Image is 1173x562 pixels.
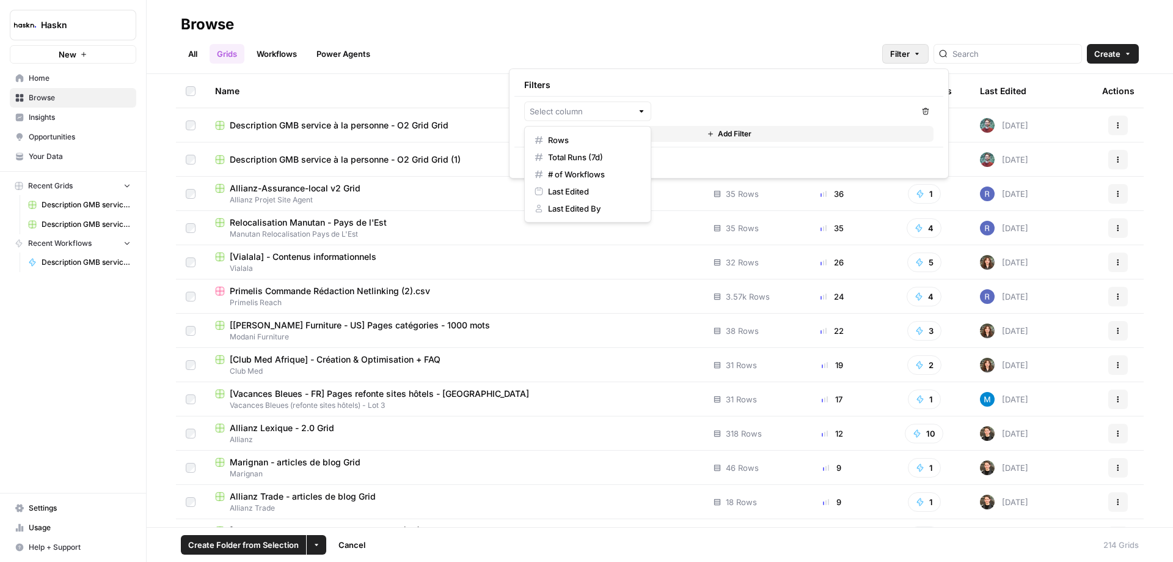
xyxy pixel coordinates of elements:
a: Relocalisation Manutan - Pays de l'EstManutan Relocalisation Pays de L'Est [215,216,694,240]
span: Add Filter [718,128,751,139]
img: wbc4lf7e8no3nva14b2bd9f41fnh [980,324,995,338]
a: [Vacances Bleues - FR] Pages refonte sites hôtels - [GEOGRAPHIC_DATA]Vacances Bleues (refonte sit... [215,388,694,411]
button: 2 [907,355,941,375]
span: Rows [548,134,636,146]
div: 26 [796,256,868,268]
div: [DATE] [980,460,1028,475]
button: Recent Workflows [10,234,136,253]
span: 3.57k Rows [726,290,770,303]
span: [HubSpot] Optimisation - Articles de blog (V2) Grid [230,525,440,537]
a: Description GMB service à la personne - O2 Grid [23,253,136,272]
div: 214 Grids [1103,539,1139,551]
div: [DATE] [980,495,1028,509]
span: Home [29,73,131,84]
span: Description GMB service à la personne - O2 Grid Grid (1) [230,153,461,166]
div: [DATE] [980,358,1028,372]
span: Help + Support [29,542,131,553]
a: Browse [10,88,136,108]
button: Filter [882,44,929,64]
a: Allianz-Assurance-local v2 GridAllianz Projet Site Agent [215,182,694,205]
input: Search [952,48,1076,60]
span: 32 Rows [726,256,759,268]
button: 3 [907,321,941,341]
span: Description GMB service à la personne - O2 Grid Grid [230,119,448,131]
button: Help + Support [10,538,136,557]
span: Modani Furniture [215,331,694,342]
span: Allianz Lexique - 2.0 Grid [230,422,334,434]
span: Usage [29,522,131,533]
span: Marignan [215,468,694,479]
button: Create Folder from Selection [181,535,306,555]
span: 35 Rows [726,222,759,234]
img: Haskn Logo [14,14,36,36]
a: Marignan - articles de blog GridMarignan [215,456,694,479]
div: [DATE] [980,221,1028,235]
span: Recent Grids [28,180,73,191]
span: Vacances Bleues (refonte sites hôtels) - Lot 3 [215,400,694,411]
a: Opportunities [10,127,136,147]
span: 31 Rows [726,359,757,371]
a: Description GMB service à la personne - O2 Grid Grid [215,119,694,131]
div: Last Edited [980,74,1026,108]
img: uhgcgt6zpiex4psiaqgkk0ok3li6 [980,495,995,509]
a: Description GMB service à la personne - O2 Grid Grid [23,195,136,215]
a: All [181,44,205,64]
a: [HubSpot] Optimisation - Articles de blog (V2) GridHubSpot [215,525,694,548]
img: wbc4lf7e8no3nva14b2bd9f41fnh [980,255,995,270]
span: [[PERSON_NAME] Furniture - US] Pages catégories - 1000 mots [230,319,490,331]
span: Recent Workflows [28,238,92,249]
span: Description GMB service à la personne - O2 Grid [42,257,131,268]
a: Description GMB service à la personne - O2 Grid Grid (1) [215,153,694,166]
button: Cancel [331,535,373,555]
div: Name [215,74,694,108]
button: Workspace: Haskn [10,10,136,40]
a: Primelis Commande Rédaction Netlinking (2).csvPrimelis Reach [215,285,694,308]
a: Allianz Trade - articles de blog GridAllianz Trade [215,490,694,514]
img: u6bh93quptsxrgw026dpd851kwjs [980,187,995,201]
span: Last Edited By [548,202,636,215]
div: [DATE] [980,426,1028,441]
span: Insights [29,112,131,123]
button: 1 [908,390,941,409]
div: [DATE] [980,187,1028,201]
input: Select column [530,105,632,117]
span: Haskn [41,19,115,31]
a: [[PERSON_NAME] Furniture - US] Pages catégories - 1000 motsModani Furniture [215,319,694,342]
img: u6bh93quptsxrgw026dpd851kwjs [980,221,995,235]
span: Browse [29,92,131,103]
button: 1 [908,184,941,204]
div: Filter [509,68,949,179]
span: Manutan Relocalisation Pays de L'Est [215,229,694,240]
button: 1 [908,458,941,478]
button: 1 [908,527,941,546]
span: [Vialala] - Contenus informationnels [230,251,376,263]
div: Actions [1102,74,1135,108]
div: 36 [796,188,868,200]
span: Total Runs (7d) [548,151,636,163]
span: Allianz Trade - articles de blog Grid [230,490,376,503]
button: New [10,45,136,64]
img: u6bh93quptsxrgw026dpd851kwjs [980,289,995,304]
div: 22 [796,325,868,337]
img: kh2zl9bepegbkudgc8udwrcnxcy3 [980,118,995,133]
button: 10 [905,424,943,443]
div: [DATE] [980,289,1028,304]
img: xlx1vc11lo246mpl6i14p9z1ximr [980,392,995,407]
button: Create [1087,44,1139,64]
span: Settings [29,503,131,514]
span: Opportunities [29,131,131,142]
a: [Vialala] - Contenus informationnelsVialala [215,251,694,274]
a: Settings [10,498,136,518]
a: Usage [10,518,136,538]
div: 35 [796,222,868,234]
span: [Club Med Afrique] - Création & Optimisation + FAQ [230,353,440,366]
div: 12 [796,427,868,440]
div: [DATE] [980,324,1028,338]
div: 9 [796,496,868,508]
img: uhgcgt6zpiex4psiaqgkk0ok3li6 [980,460,995,475]
div: [DATE] [980,392,1028,407]
a: Workflows [249,44,304,64]
div: 24 [796,290,868,303]
a: Description GMB service à la personne - O2 Grid Grid (1) [23,215,136,234]
span: Relocalisation Manutan - Pays de l'Est [230,216,387,229]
